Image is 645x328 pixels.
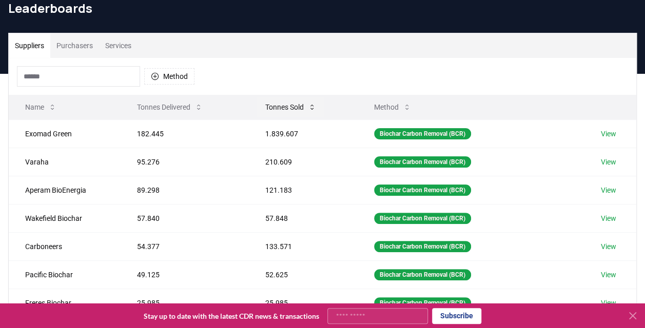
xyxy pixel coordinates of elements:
td: 95.276 [121,148,249,176]
td: 54.377 [121,232,249,260]
td: 25.985 [249,289,358,317]
td: 57.840 [121,204,249,232]
td: Freres Biochar [9,289,121,317]
td: 49.125 [121,260,249,289]
div: Biochar Carbon Removal (BCR) [374,269,471,280]
button: Method [366,97,419,117]
td: Wakefield Biochar [9,204,121,232]
div: Biochar Carbon Removal (BCR) [374,241,471,252]
td: 182.445 [121,119,249,148]
a: View [600,270,616,280]
button: Tonnes Delivered [129,97,211,117]
td: 210.609 [249,148,358,176]
td: 25.985 [121,289,249,317]
button: Name [17,97,65,117]
a: View [600,129,616,139]
a: View [600,185,616,195]
td: 57.848 [249,204,358,232]
div: Biochar Carbon Removal (BCR) [374,297,471,309]
a: View [600,157,616,167]
button: Services [99,33,138,58]
td: Aperam BioEnergia [9,176,121,204]
td: 1.839.607 [249,119,358,148]
td: Pacific Biochar [9,260,121,289]
td: 89.298 [121,176,249,204]
div: Biochar Carbon Removal (BCR) [374,128,471,139]
a: View [600,241,616,252]
button: Purchasers [50,33,99,58]
td: 133.571 [249,232,358,260]
div: Biochar Carbon Removal (BCR) [374,213,471,224]
a: View [600,298,616,308]
div: Biochar Carbon Removal (BCR) [374,184,471,196]
a: View [600,213,616,223]
button: Suppliers [9,33,50,58]
td: 52.625 [249,260,358,289]
button: Tonnes Sold [257,97,324,117]
td: 121.183 [249,176,358,204]
td: Exomad Green [9,119,121,148]
div: Biochar Carbon Removal (BCR) [374,156,471,168]
button: Method [144,68,194,85]
td: Carboneers [9,232,121,260]
td: Varaha [9,148,121,176]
